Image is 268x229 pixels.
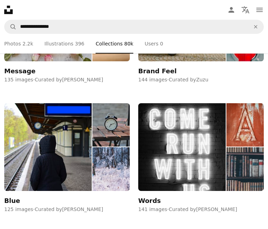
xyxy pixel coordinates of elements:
[252,3,267,17] button: Menu
[138,197,161,205] div: Words
[4,103,130,204] a: Blue
[248,20,263,33] button: Clear
[145,34,163,54] a: Users 0
[4,197,20,205] div: Blue
[138,76,264,83] div: 144 images · Curated by Zuzu
[4,20,264,34] form: Find visuals sitewide
[75,40,85,48] span: 396
[138,206,264,213] div: 141 images · Curated by [PERSON_NAME]
[138,103,264,204] a: Words
[160,40,163,48] span: 0
[4,76,130,83] div: 135 images · Curated by [PERSON_NAME]
[4,6,13,14] a: Home — Unsplash
[226,147,264,191] img: photo-1476081718509-d5d0b661a376
[92,103,130,147] img: photo-1462885928573-b5d04c6855de
[92,147,130,191] img: unsplash_52d82741a4c2f_1.JPG
[138,103,226,191] img: photo-1499711860525-c485eb341d5e
[4,34,33,54] a: Photos 2.2k
[23,40,33,48] span: 2.2k
[44,34,84,54] a: Illustrations 396
[4,103,92,191] img: photo-1509568854108-199d7d43a13d
[4,206,130,213] div: 125 images · Curated by [PERSON_NAME]
[226,103,264,147] img: photo-1468528885091-58bab38a6632
[5,20,17,33] button: Search Unsplash
[224,3,238,17] a: Log in / Sign up
[238,3,252,17] button: Language
[138,67,177,75] div: Brand Feel
[4,67,36,75] div: Message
